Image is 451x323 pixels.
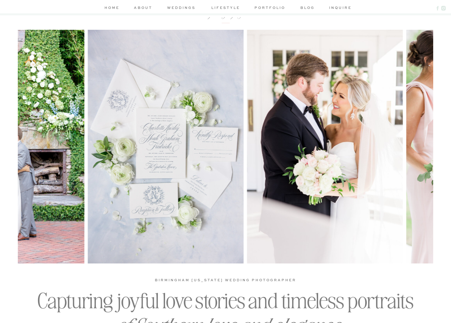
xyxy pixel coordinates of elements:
[135,277,316,282] h1: birmingham [US_STATE] wedding photographer
[254,5,286,12] a: portfolio
[329,5,349,12] a: inquire
[298,5,317,12] a: blog
[210,5,242,12] a: lifestyle
[165,5,198,12] a: weddings
[103,5,121,12] a: home
[5,287,446,312] h2: Capturing joyful love stories and timeless portraits
[133,5,153,12] a: about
